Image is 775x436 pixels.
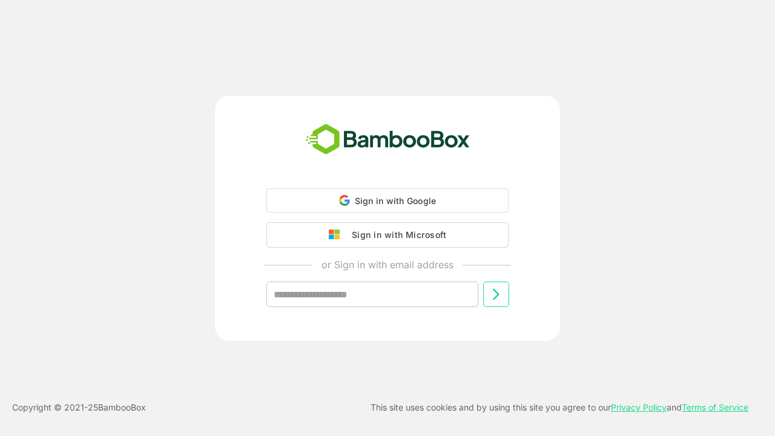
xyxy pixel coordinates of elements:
button: Sign in with Microsoft [266,222,509,248]
div: Sign in with Microsoft [346,227,446,243]
a: Terms of Service [682,402,748,412]
a: Privacy Policy [611,402,667,412]
img: bamboobox [299,120,477,160]
p: This site uses cookies and by using this site you agree to our and [371,400,748,415]
img: google [329,230,346,240]
span: Sign in with Google [355,196,437,206]
p: or Sign in with email address [322,257,453,272]
p: Copyright © 2021- 25 BambooBox [12,400,146,415]
div: Sign in with Google [266,188,509,213]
